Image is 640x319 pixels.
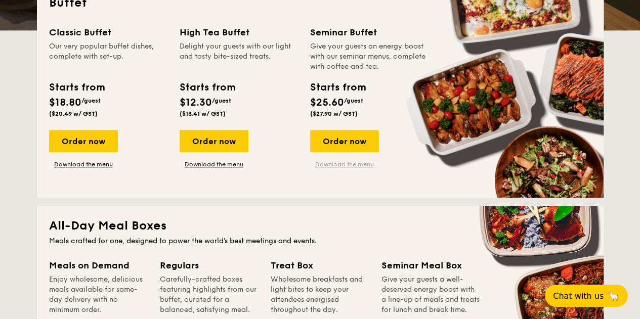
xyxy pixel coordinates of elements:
span: $25.60 [310,97,344,109]
div: Carefully-crafted boxes featuring highlights from our buffet, curated for a balanced, satisfying ... [160,275,259,315]
div: Order now [49,130,118,152]
a: Download the menu [310,160,379,168]
button: Chat with us🦙 [545,285,628,307]
span: $18.80 [49,97,81,109]
a: Download the menu [180,160,248,168]
div: Classic Buffet [49,25,167,39]
span: ($27.90 w/ GST) [310,110,358,117]
span: Chat with us [553,291,604,301]
div: Order now [180,130,248,152]
div: Meals crafted for one, designed to power the world's best meetings and events. [49,236,591,246]
div: High Tea Buffet [180,25,298,39]
div: Starts from [49,80,104,95]
div: Starts from [180,80,235,95]
a: Download the menu [49,160,118,168]
div: Enjoy wholesome, delicious meals available for same-day delivery with no minimum order. [49,275,148,315]
div: Meals on Demand [49,258,148,272]
h2: All-Day Meal Boxes [49,218,591,234]
div: Regulars [160,258,259,272]
span: /guest [81,97,101,104]
div: Starts from [310,80,365,95]
div: Seminar Buffet [310,25,429,39]
span: ($13.41 w/ GST) [180,110,226,117]
span: $12.30 [180,97,212,109]
div: Give your guests a well-deserved energy boost with a line-up of meals and treats for lunch and br... [381,275,480,315]
div: Our very popular buffet dishes, complete with set-up. [49,41,167,72]
div: Give your guests an energy boost with our seminar menus, complete with coffee and tea. [310,41,429,72]
div: Treat Box [271,258,369,272]
span: 🦙 [608,290,620,302]
span: /guest [344,97,363,104]
span: ($20.49 w/ GST) [49,110,98,117]
div: Delight your guests with our light and tasty bite-sized treats. [180,41,298,72]
div: Order now [310,130,379,152]
span: /guest [212,97,231,104]
div: Wholesome breakfasts and light bites to keep your attendees energised throughout the day. [271,275,369,315]
div: Seminar Meal Box [381,258,480,272]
